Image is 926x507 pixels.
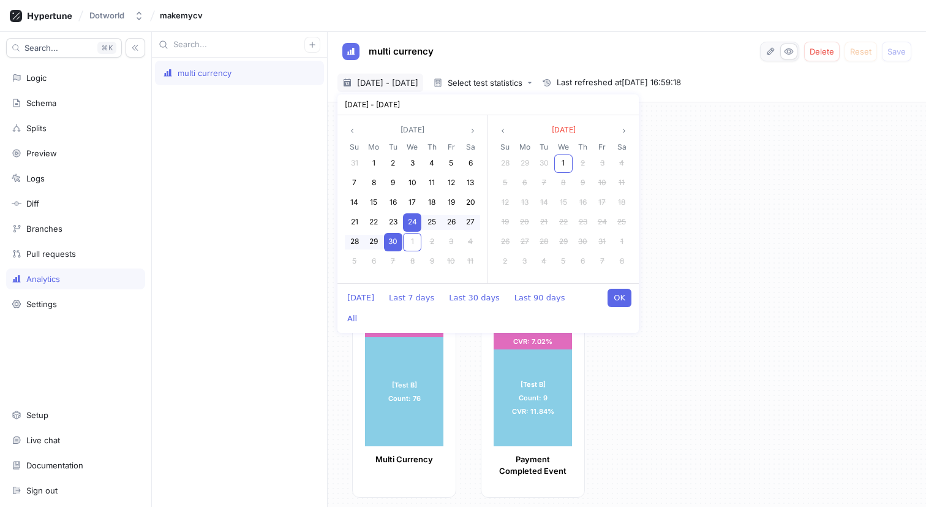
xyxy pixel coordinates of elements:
[368,141,379,153] span: Mo
[541,256,546,265] span: 4
[461,232,480,252] div: 04 Oct 2025
[554,154,573,173] div: 1
[593,193,612,213] div: 17 Oct 2025
[515,173,535,193] div: 06 Oct 2025
[461,193,480,213] div: 20 Sep 2025
[364,193,384,213] div: 15 Sep 2025
[554,213,573,232] div: 22
[617,217,626,226] span: 25
[461,194,480,212] div: 20
[403,173,423,193] div: 10 Sep 2025
[515,232,535,252] div: 27 Oct 2025
[540,158,549,167] span: 30
[612,194,631,212] div: 18
[593,233,611,251] div: 31
[573,193,593,213] div: 16 Oct 2025
[559,217,568,226] span: 22
[345,213,364,232] div: 21
[516,174,534,193] div: 6
[612,252,631,272] div: 08 Nov 2025
[619,178,625,187] span: 11
[810,48,834,55] span: Delete
[496,213,514,232] div: 19
[383,154,403,173] div: 02 Sep 2025
[391,178,395,187] span: 9
[499,127,506,134] svg: angle left
[442,174,461,193] div: 12
[403,154,421,173] div: 3
[351,217,358,226] span: 21
[430,256,434,265] span: 9
[390,197,397,207] span: 16
[352,256,356,265] span: 5
[850,48,871,55] span: Reset
[6,38,122,58] button: Search...K
[429,178,435,187] span: 11
[403,154,423,173] div: 03 Sep 2025
[516,194,534,212] div: 13
[559,237,568,246] span: 29
[345,253,364,271] div: 5
[612,233,631,251] div: 1
[345,232,364,252] div: 28 Sep 2025
[442,154,461,173] div: 05 Sep 2025
[396,123,429,137] button: [DATE]
[410,256,415,265] span: 8
[468,237,473,246] span: 4
[350,237,359,246] span: 28
[348,127,356,134] svg: angle left
[593,253,611,271] div: 7
[593,174,611,193] div: 10
[443,289,506,307] button: Last 30 days
[447,256,455,265] span: 10
[350,197,358,207] span: 14
[89,10,124,21] div: Dotworld
[522,178,527,187] span: 6
[593,154,611,173] div: 3
[345,193,364,213] div: 14 Sep 2025
[384,194,402,212] div: 16
[501,237,510,246] span: 26
[495,193,515,213] div: 12 Oct 2025
[534,173,554,193] div: 07 Oct 2025
[403,213,423,232] div: 24 Sep 2025
[574,253,592,271] div: 6
[562,158,565,167] span: 1
[600,256,604,265] span: 7
[351,158,358,167] span: 31
[345,252,364,272] div: 05 Oct 2025
[466,217,475,226] span: 27
[442,213,461,232] div: 26 Sep 2025
[618,197,625,207] span: 18
[26,123,47,133] div: Splits
[495,140,631,272] div: Oct 2025
[574,194,592,212] div: 16
[612,213,631,232] div: 25
[447,217,456,226] span: 26
[534,252,554,272] div: 04 Nov 2025
[403,233,421,251] div: 1
[461,154,480,173] div: 06 Sep 2025
[442,253,461,271] div: 10
[573,252,593,272] div: 06 Nov 2025
[593,232,612,252] div: 31 Oct 2025
[364,173,384,193] div: 08 Sep 2025
[465,123,480,138] button: angle right
[442,233,461,251] div: 3
[612,174,631,193] div: 11
[515,193,535,213] div: 13 Oct 2025
[442,252,461,272] div: 10 Oct 2025
[364,252,384,272] div: 06 Oct 2025
[364,253,383,271] div: 6
[535,253,553,271] div: 4
[535,174,553,193] div: 7
[403,193,423,213] div: 17 Sep 2025
[503,178,507,187] span: 5
[428,74,537,92] button: Select test statistics
[593,252,612,272] div: 07 Nov 2025
[408,197,416,207] span: 17
[345,154,364,173] div: 31
[369,47,434,56] span: multi currency
[521,158,529,167] span: 29
[422,173,442,193] div: 11 Sep 2025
